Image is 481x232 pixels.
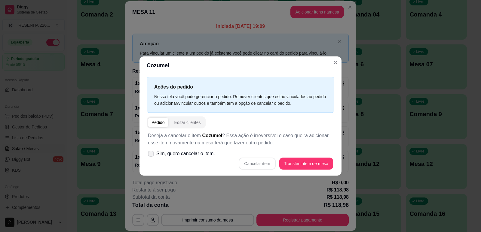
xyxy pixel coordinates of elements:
[174,119,201,125] div: Editar clientes
[154,83,327,91] p: Ações do pedido
[154,93,327,107] div: Nessa tela você pode gerenciar o pedido. Remover clientes que estão vinculados ao pedido ou adici...
[331,58,340,67] button: Close
[152,119,165,125] div: Pedido
[156,150,215,157] span: Sim, quero cancelar o item.
[139,56,342,74] header: Cozumel
[202,133,222,138] span: Cozumel
[279,158,333,170] button: Transferir item de mesa
[148,132,333,146] p: Deseja a cancelar o item ? Essa ação é irreversível e caso queira adicionar esse item novamente n...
